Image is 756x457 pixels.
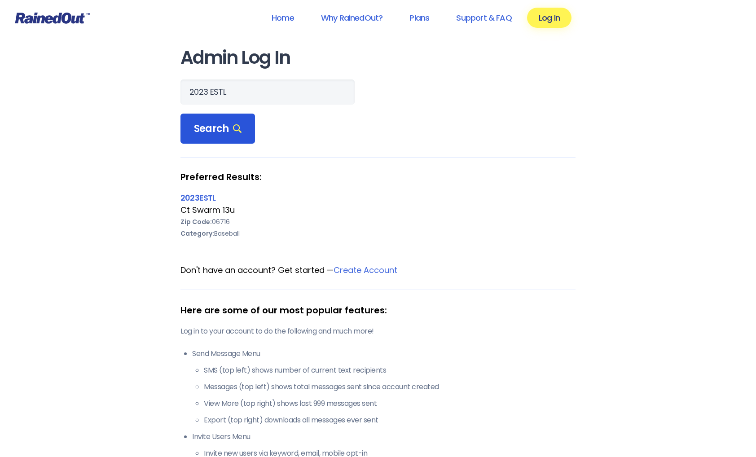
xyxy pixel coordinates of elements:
[180,303,576,317] div: Here are some of our most popular features:
[180,216,576,228] div: 06716
[444,8,523,28] a: Support & FAQ
[180,204,576,216] div: Ct Swarm 13u
[398,8,441,28] a: Plans
[192,348,576,426] li: Send Message Menu
[309,8,395,28] a: Why RainedOut?
[204,398,576,409] li: View More (top right) shows last 999 messages sent
[180,228,576,239] div: Baseball
[180,79,355,105] input: Search Orgs…
[527,8,571,28] a: Log In
[180,217,212,226] b: Zip Code:
[260,8,306,28] a: Home
[180,114,255,144] div: Search
[180,171,576,183] strong: Preferred Results:
[180,229,214,238] b: Category:
[204,415,576,426] li: Export (top right) downloads all messages ever sent
[180,192,216,203] a: 2023ESTL
[180,326,576,337] p: Log in to your account to do the following and much more!
[204,365,576,376] li: SMS (top left) shows number of current text recipients
[180,48,576,68] h1: Admin Log In
[204,382,576,392] li: Messages (top left) shows total messages sent since account created
[180,192,576,204] div: 2023ESTL
[194,123,242,135] span: Search
[334,264,397,276] a: Create Account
